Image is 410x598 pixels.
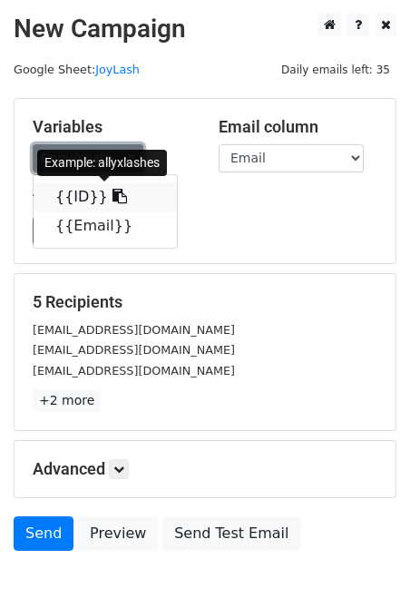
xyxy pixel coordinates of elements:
[275,63,396,76] a: Daily emails left: 35
[33,144,143,172] a: Copy/paste...
[78,516,158,551] a: Preview
[33,343,235,357] small: [EMAIL_ADDRESS][DOMAIN_NAME]
[33,459,377,479] h5: Advanced
[95,63,140,76] a: JoyLash
[33,117,191,137] h5: Variables
[37,150,167,176] div: Example: allyxlashes
[219,117,377,137] h5: Email column
[33,292,377,312] h5: 5 Recipients
[33,389,101,412] a: +2 more
[14,516,73,551] a: Send
[33,323,235,337] small: [EMAIL_ADDRESS][DOMAIN_NAME]
[14,63,140,76] small: Google Sheet:
[162,516,300,551] a: Send Test Email
[275,60,396,80] span: Daily emails left: 35
[34,211,177,240] a: {{Email}}
[33,364,235,377] small: [EMAIL_ADDRESS][DOMAIN_NAME]
[14,14,396,44] h2: New Campaign
[34,182,177,211] a: {{ID}}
